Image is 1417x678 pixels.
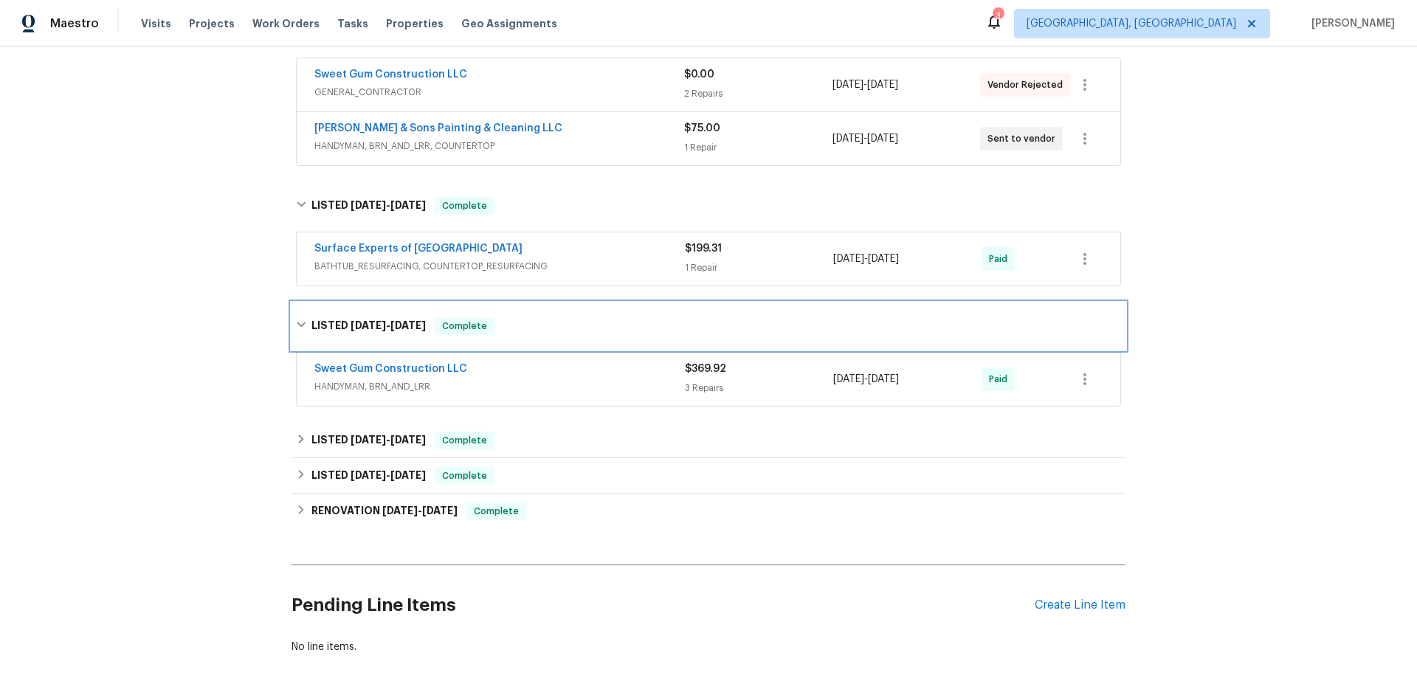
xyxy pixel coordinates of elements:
span: GENERAL_CONTRACTOR [314,85,684,100]
div: RENOVATION [DATE]-[DATE]Complete [292,494,1125,529]
span: [DATE] [833,254,864,264]
div: 1 Repair [685,260,833,275]
span: Properties [386,16,444,31]
h6: LISTED [311,467,426,485]
span: [DATE] [382,505,418,516]
div: 3 Repairs [685,381,833,395]
span: Maestro [50,16,99,31]
a: Sweet Gum Construction LLC [314,69,467,80]
span: [DATE] [390,320,426,331]
div: No line items. [292,640,1125,654]
span: [DATE] [351,200,386,210]
span: [GEOGRAPHIC_DATA], [GEOGRAPHIC_DATA] [1027,16,1236,31]
span: Geo Assignments [461,16,557,31]
span: $0.00 [684,69,714,80]
span: HANDYMAN, BRN_AND_LRR [314,379,685,394]
span: [DATE] [390,470,426,480]
span: Vendor Rejected [987,77,1069,92]
div: LISTED [DATE]-[DATE]Complete [292,458,1125,494]
span: Complete [436,319,493,333]
span: [DATE] [351,320,386,331]
a: [PERSON_NAME] & Sons Painting & Cleaning LLC [314,123,562,134]
span: Complete [468,504,525,519]
span: Visits [141,16,171,31]
div: LISTED [DATE]-[DATE]Complete [292,182,1125,229]
span: Complete [436,198,493,213]
span: [DATE] [867,80,898,90]
span: - [832,131,898,146]
span: Complete [436,468,493,483]
h6: LISTED [311,197,426,215]
span: [DATE] [868,254,899,264]
span: [PERSON_NAME] [1306,16,1395,31]
a: Sweet Gum Construction LLC [314,364,467,374]
div: LISTED [DATE]-[DATE]Complete [292,302,1125,350]
div: 2 Repairs [684,86,832,101]
div: LISTED [DATE]-[DATE]Complete [292,423,1125,458]
span: - [351,320,426,331]
span: [DATE] [390,200,426,210]
span: $75.00 [684,123,720,134]
span: [DATE] [832,80,863,90]
div: Create Line Item [1035,598,1125,612]
span: HANDYMAN, BRN_AND_LRR, COUNTERTOP [314,139,684,153]
span: [DATE] [390,435,426,445]
span: - [351,435,426,445]
span: [DATE] [833,374,864,384]
h6: RENOVATION [311,502,458,520]
span: - [351,200,426,210]
span: - [833,252,899,266]
span: [DATE] [351,435,386,445]
h6: LISTED [311,432,426,449]
span: [DATE] [351,470,386,480]
span: [DATE] [422,505,458,516]
span: - [833,372,899,387]
h6: LISTED [311,317,426,335]
span: Projects [189,16,235,31]
span: [DATE] [867,134,898,144]
span: $369.92 [685,364,726,374]
h2: Pending Line Items [292,571,1035,640]
span: BATHTUB_RESURFACING, COUNTERTOP_RESURFACING [314,259,685,274]
span: Paid [989,252,1013,266]
span: - [382,505,458,516]
span: Complete [436,433,493,448]
div: 3 [993,9,1003,24]
span: - [351,470,426,480]
span: Paid [989,372,1013,387]
div: 1 Repair [684,140,832,155]
span: [DATE] [868,374,899,384]
span: Sent to vendor [987,131,1061,146]
span: Tasks [337,18,368,29]
span: - [832,77,898,92]
span: Work Orders [252,16,320,31]
span: $199.31 [685,243,722,254]
span: [DATE] [832,134,863,144]
a: Surface Experts of [GEOGRAPHIC_DATA] [314,243,523,254]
